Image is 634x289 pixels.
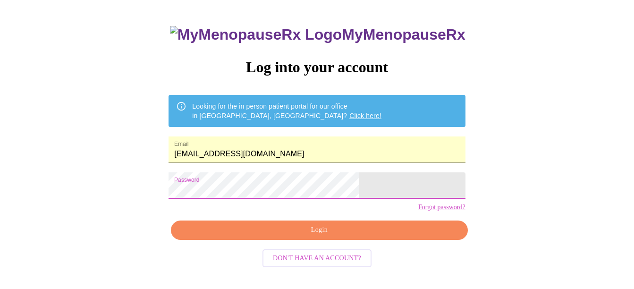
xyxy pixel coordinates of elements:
img: MyMenopauseRx Logo [170,26,342,43]
button: Login [171,221,467,240]
h3: Log into your account [169,59,465,76]
span: Login [182,224,456,236]
h3: MyMenopauseRx [170,26,465,43]
a: Click here! [349,112,381,119]
a: Forgot password? [418,204,465,211]
a: Don't have an account? [260,254,374,262]
button: Don't have an account? [262,249,372,268]
div: Looking for the in person patient portal for our office in [GEOGRAPHIC_DATA], [GEOGRAPHIC_DATA]? [192,98,381,124]
span: Don't have an account? [273,253,361,264]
